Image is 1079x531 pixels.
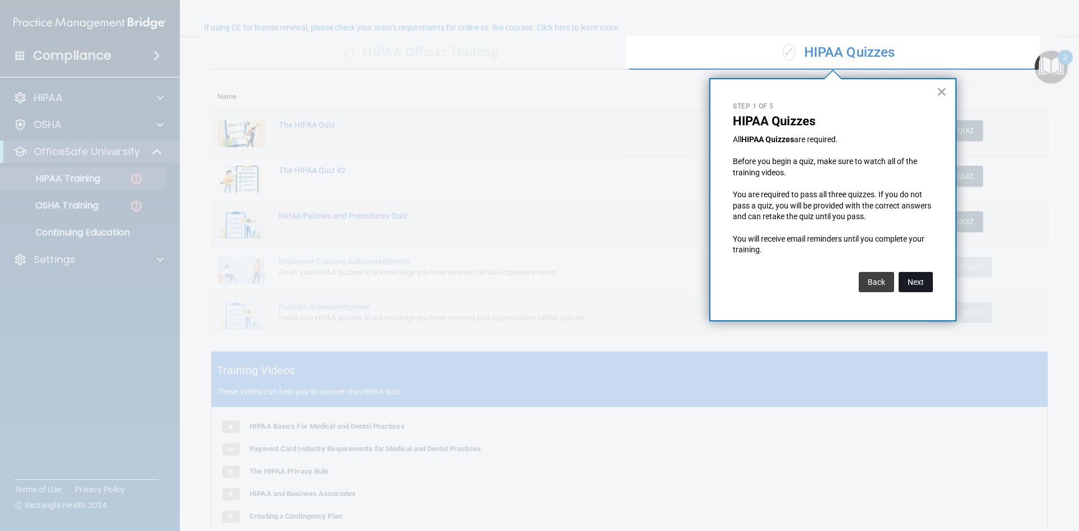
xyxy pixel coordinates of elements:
[899,272,933,292] button: Next
[733,135,741,144] span: All
[885,451,1066,496] iframe: Drift Widget Chat Controller
[783,44,795,61] span: ✓
[741,135,794,144] strong: HIPAA Quizzes
[1035,51,1068,84] button: Open Resource Center, 2 new notifications
[733,189,933,223] p: You are required to pass all three quizzes. If you do not pass a quiz, you will be provided with ...
[733,102,933,111] p: Step 1 of 5
[733,156,933,178] p: Before you begin a quiz, make sure to watch all of the training videos.
[733,114,933,129] p: HIPAA Quizzes
[629,36,1048,70] div: HIPAA Quizzes
[859,272,894,292] button: Back
[733,234,933,256] p: You will receive email reminders until you complete your training.
[794,135,838,144] span: are required.
[936,83,947,101] button: Close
